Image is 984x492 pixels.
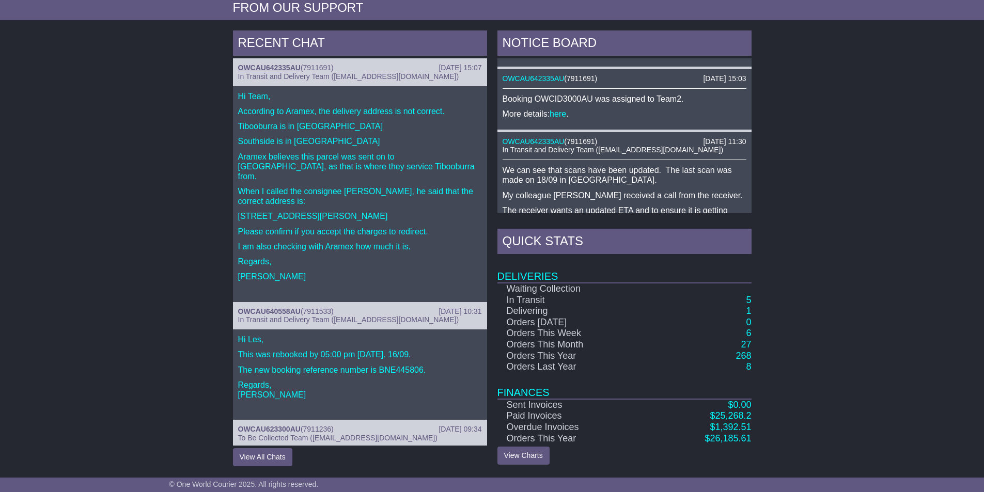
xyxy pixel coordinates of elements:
p: Please confirm if you accept the charges to redirect. [238,227,482,236]
p: Southside is in [GEOGRAPHIC_DATA] [238,136,482,146]
a: $26,185.61 [705,433,751,443]
div: NOTICE BOARD [497,30,752,58]
td: Orders [DATE] [497,317,651,328]
p: Hi Les, [238,335,482,344]
a: 8 [746,361,751,372]
p: [PERSON_NAME] [238,272,482,281]
span: 0.00 [733,400,751,410]
td: Delivering [497,306,651,317]
span: In Transit and Delivery Team ([EMAIL_ADDRESS][DOMAIN_NAME]) [238,72,459,81]
a: View Charts [497,447,550,465]
div: ( ) [503,74,746,83]
div: ( ) [238,64,482,72]
div: Quick Stats [497,229,752,257]
span: In Transit and Delivery Team ([EMAIL_ADDRESS][DOMAIN_NAME]) [238,315,459,324]
a: 27 [741,339,751,350]
td: Finances [497,373,752,399]
a: $25,268.2 [710,410,751,421]
span: 26,185.61 [710,433,751,443]
p: Booking OWCID3000AU was assigned to Team2. [503,94,746,104]
td: Orders This Month [497,339,651,351]
p: Regards, [238,257,482,266]
a: 0 [746,317,751,327]
p: This was rebooked by 05:00 pm [DATE]. 16/09. [238,350,482,359]
a: OWCAU623300AU [238,425,301,433]
p: Tibooburra is in [GEOGRAPHIC_DATA] [238,121,482,131]
p: [STREET_ADDRESS][PERSON_NAME] [238,211,482,221]
td: In Transit [497,295,651,306]
div: ( ) [238,425,482,434]
td: Orders This Year [497,351,651,362]
div: RECENT CHAT [233,30,487,58]
p: When I called the consignee [PERSON_NAME], he said that the correct address is: [238,186,482,206]
p: More details: . [503,109,746,119]
td: Paid Invoices [497,410,651,422]
p: The receiver wants an updated ETA and to ensure it is getting delivered to the correct address, a... [503,205,746,235]
span: To Be Collected Team ([EMAIL_ADDRESS][DOMAIN_NAME]) [238,434,438,442]
p: Regards, [PERSON_NAME] [238,380,482,400]
span: 7911236 [303,425,332,433]
span: 7911533 [303,307,332,315]
td: Orders This Year [497,433,651,445]
a: here [550,109,566,118]
span: In Transit and Delivery Team ([EMAIL_ADDRESS][DOMAIN_NAME]) [503,146,724,154]
span: 1,392.51 [715,422,751,432]
span: 7911691 [567,137,595,146]
button: View All Chats [233,448,292,466]
td: Overdue Invoices [497,422,651,433]
p: According to Aramex, the delivery address is not correct. [238,106,482,116]
div: [DATE] 15:03 [703,74,746,83]
span: © One World Courier 2025. All rights reserved. [169,480,319,488]
div: [DATE] 10:31 [439,307,481,316]
p: My colleague [PERSON_NAME] received a call from the receiver. [503,191,746,200]
td: Deliveries [497,257,752,283]
a: 5 [746,295,751,305]
p: The new booking reference number is BNE445806. [238,365,482,375]
span: 25,268.2 [715,410,751,421]
a: OWCAU642335AU [238,64,301,72]
div: ( ) [503,137,746,146]
a: OWCAU640558AU [238,307,301,315]
span: 7911691 [303,64,332,72]
div: [DATE] 15:07 [439,64,481,72]
a: 6 [746,328,751,338]
p: I am also checking with Aramex how much it is. [238,242,482,251]
td: Waiting Collection [497,283,651,295]
a: OWCAU642335AU [503,137,565,146]
p: We can see that scans have been updated. The last scan was made on 18/09 in [GEOGRAPHIC_DATA]. [503,165,746,185]
p: Aramex believes this parcel was sent on to [GEOGRAPHIC_DATA], as that is where they service Tiboo... [238,152,482,182]
td: Sent Invoices [497,399,651,411]
span: 7911691 [567,74,595,83]
a: 1 [746,306,751,316]
td: Orders Last Year [497,361,651,373]
div: FROM OUR SUPPORT [233,1,752,15]
div: ( ) [238,307,482,316]
div: [DATE] 09:34 [439,425,481,434]
div: [DATE] 11:30 [703,137,746,146]
td: Orders This Week [497,328,651,339]
p: Hi Team, [238,91,482,101]
a: $1,392.51 [710,422,751,432]
a: 268 [736,351,751,361]
a: OWCAU642335AU [503,74,565,83]
a: $0.00 [728,400,751,410]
